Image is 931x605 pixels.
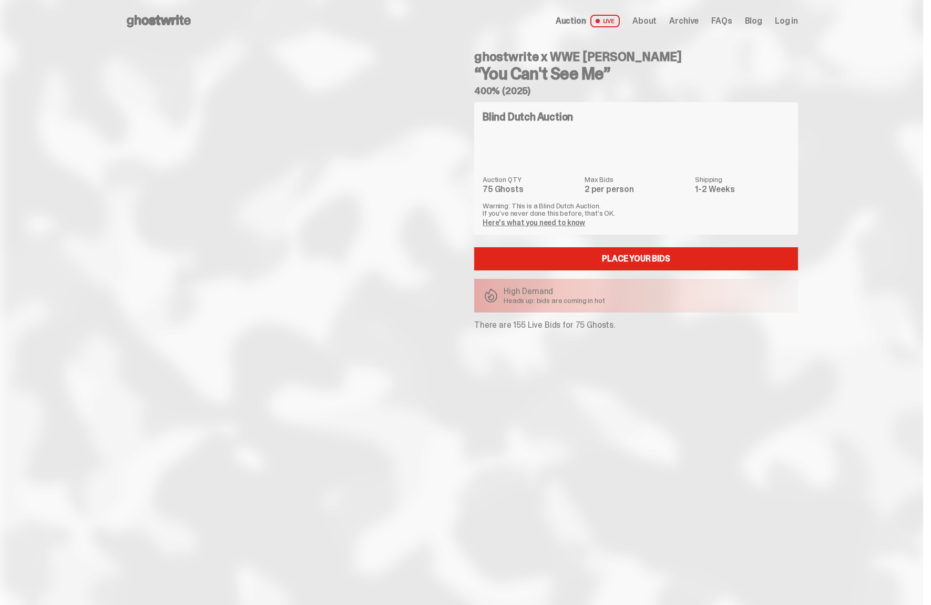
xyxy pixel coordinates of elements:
h4: Blind Dutch Auction [483,112,573,122]
a: Log in [775,17,798,25]
a: Here's what you need to know [483,218,585,227]
dt: Max Bids [585,176,689,183]
a: Blog [745,17,762,25]
a: Auction LIVE [556,15,620,27]
p: High Demand [504,287,605,296]
a: About [632,17,657,25]
dd: 1-2 Weeks [695,185,790,194]
span: LIVE [590,15,620,27]
p: Heads up: bids are coming in hot [504,297,605,304]
p: Warning: This is a Blind Dutch Auction. If you’ve never done this before, that’s OK. [483,202,790,217]
p: There are 155 Live Bids for 75 Ghosts. [474,321,798,329]
a: Place your Bids [474,247,798,270]
dt: Auction QTY [483,176,578,183]
h5: 400% (2025) [474,86,798,96]
span: Auction [556,17,586,25]
dd: 2 per person [585,185,689,194]
h4: ghostwrite x WWE [PERSON_NAME] [474,51,798,63]
a: Archive [669,17,699,25]
dt: Shipping [695,176,790,183]
a: FAQs [711,17,732,25]
h3: “You Can't See Me” [474,65,798,82]
dd: 75 Ghosts [483,185,578,194]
